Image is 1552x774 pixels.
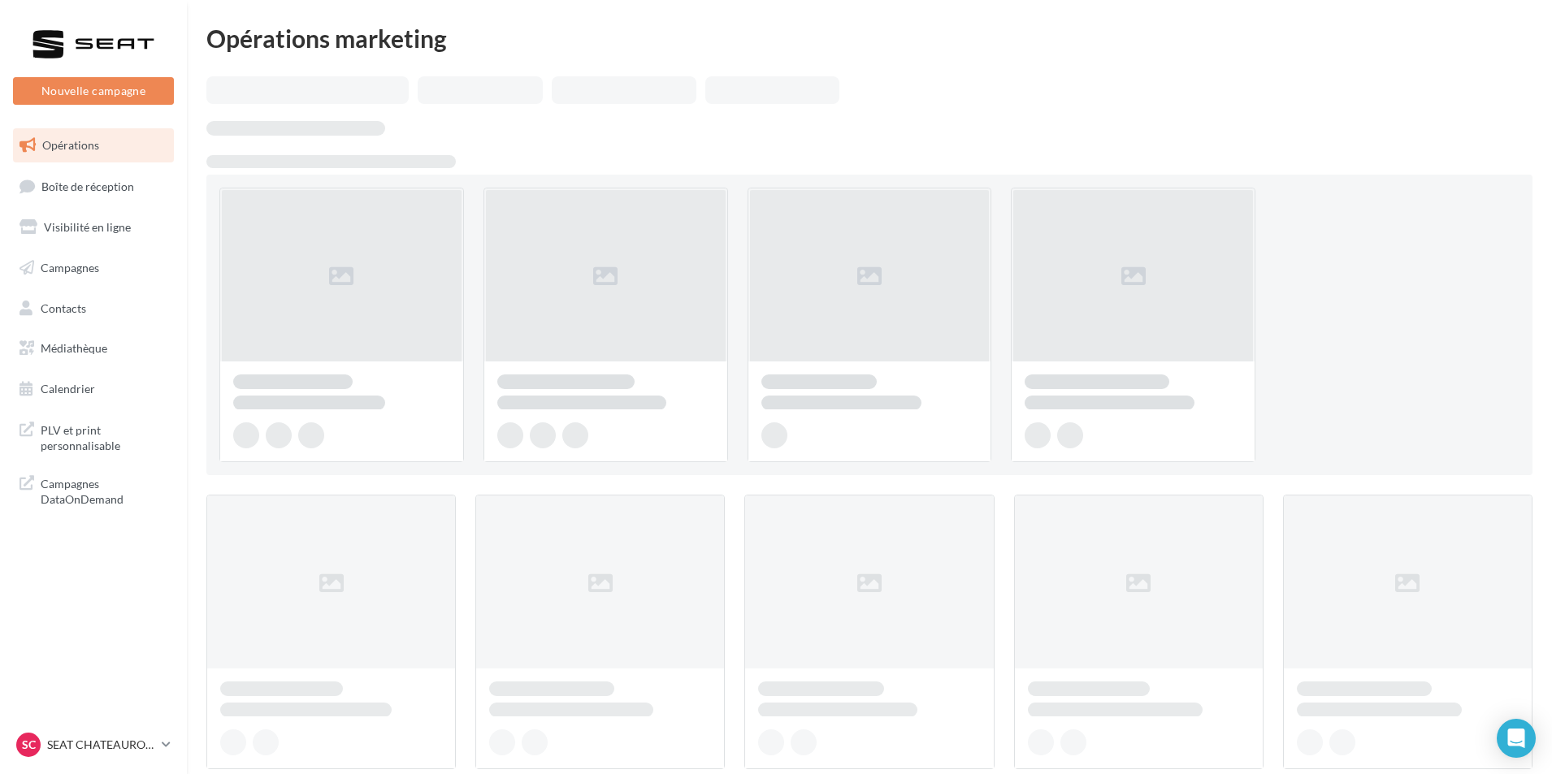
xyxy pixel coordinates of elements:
span: Contacts [41,301,86,314]
a: SC SEAT CHATEAUROUX [13,729,174,760]
a: Visibilité en ligne [10,210,177,244]
span: SC [22,737,36,753]
span: Campagnes [41,261,99,275]
span: Campagnes DataOnDemand [41,473,167,508]
p: SEAT CHATEAUROUX [47,737,155,753]
span: Visibilité en ligne [44,220,131,234]
span: Opérations [42,138,99,152]
span: Calendrier [41,382,95,396]
a: Opérations [10,128,177,162]
a: PLV et print personnalisable [10,413,177,461]
a: Boîte de réception [10,169,177,204]
button: Nouvelle campagne [13,77,174,105]
span: Médiathèque [41,341,107,355]
span: Boîte de réception [41,179,134,192]
a: Médiathèque [10,331,177,365]
a: Campagnes [10,251,177,285]
div: Open Intercom Messenger [1497,719,1536,758]
div: Opérations marketing [206,26,1532,50]
span: PLV et print personnalisable [41,419,167,454]
a: Contacts [10,292,177,326]
a: Campagnes DataOnDemand [10,466,177,514]
a: Calendrier [10,372,177,406]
